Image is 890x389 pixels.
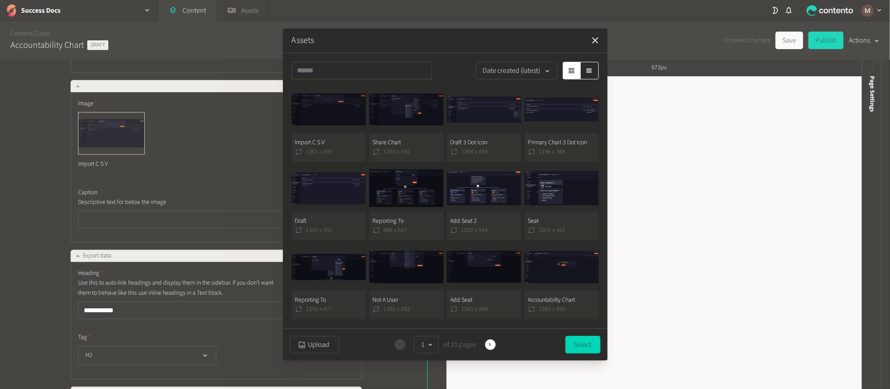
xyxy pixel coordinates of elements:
[292,34,315,47] button: Assets
[442,339,476,350] span: of 20 pages
[475,62,558,79] button: Date created (latest)
[290,336,339,353] button: Upload
[414,336,439,353] button: 1
[565,336,600,353] button: Select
